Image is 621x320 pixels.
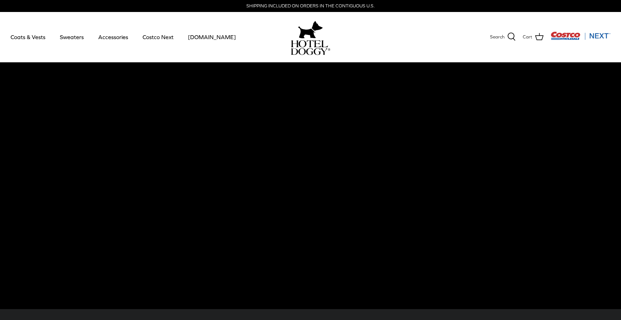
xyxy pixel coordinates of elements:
a: Costco Next [136,25,180,49]
img: Costco Next [551,31,610,40]
a: Sweaters [54,25,90,49]
a: hoteldoggy.com hoteldoggycom [291,19,330,55]
a: Coats & Vests [4,25,52,49]
a: [DOMAIN_NAME] [182,25,242,49]
a: Accessories [92,25,134,49]
a: Visit Costco Next [551,36,610,41]
span: Search [490,33,504,41]
img: hoteldoggy.com [298,19,323,40]
span: Cart [523,33,532,41]
a: Cart [523,32,544,42]
img: hoteldoggycom [291,40,330,55]
a: Search [490,32,516,42]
